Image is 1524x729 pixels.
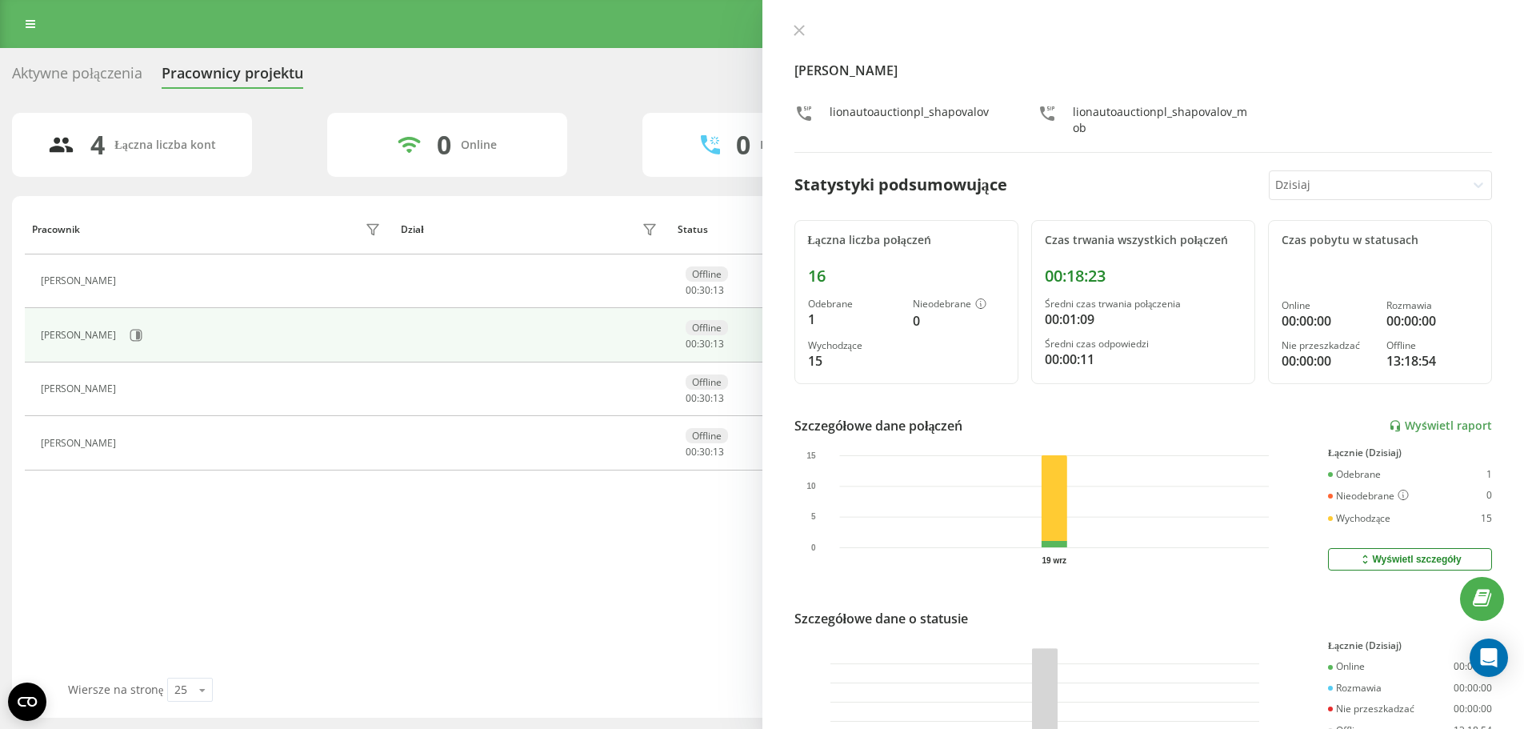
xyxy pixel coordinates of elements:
[808,266,1005,286] div: 16
[1486,490,1492,503] div: 0
[760,138,824,152] div: Rozmawiają
[12,65,142,90] div: Aktywne połączenia
[806,451,816,460] text: 15
[830,104,989,136] div: lionautoauctionpl_shapovalov
[699,391,710,405] span: 30
[913,311,1005,330] div: 0
[686,447,724,458] div: : :
[1328,490,1409,503] div: Nieodebrane
[1386,300,1478,311] div: Rozmawia
[1045,266,1242,286] div: 00:18:23
[1045,298,1242,310] div: Średni czas trwania połączenia
[713,445,724,459] span: 13
[806,482,816,491] text: 10
[686,428,728,443] div: Offline
[678,224,708,235] div: Status
[437,130,451,160] div: 0
[1454,683,1492,694] div: 00:00:00
[808,298,900,310] div: Odebrane
[1328,661,1365,672] div: Online
[810,543,815,552] text: 0
[1470,639,1508,677] div: Open Intercom Messenger
[686,445,697,459] span: 00
[1389,419,1492,433] a: Wyświetl raport
[686,375,728,390] div: Offline
[1454,661,1492,672] div: 00:00:00
[699,283,710,297] span: 30
[1386,340,1478,351] div: Offline
[1073,104,1249,136] div: lionautoauctionpl_shapovalov_mob
[713,283,724,297] span: 13
[1042,556,1066,565] text: 19 wrz
[1282,311,1374,330] div: 00:00:00
[401,224,423,235] div: Dział
[8,683,46,721] button: Open CMP widget
[174,682,187,698] div: 25
[1045,234,1242,247] div: Czas trwania wszystkich połączeń
[810,513,815,522] text: 5
[90,130,105,160] div: 4
[686,338,724,350] div: : :
[1328,548,1492,571] button: Wyświetl szczegóły
[1045,350,1242,369] div: 00:00:11
[794,173,1007,197] div: Statystyki podsumowujące
[794,416,963,435] div: Szczegółowe dane połączeń
[699,445,710,459] span: 30
[686,320,728,335] div: Offline
[713,337,724,350] span: 13
[1045,338,1242,350] div: Średni czas odpowiedzi
[1386,311,1478,330] div: 00:00:00
[1282,234,1478,247] div: Czas pobytu w statusach
[713,391,724,405] span: 13
[686,391,697,405] span: 00
[114,138,215,152] div: Łączna liczba kont
[41,330,120,341] div: [PERSON_NAME]
[1328,683,1382,694] div: Rozmawia
[686,393,724,404] div: : :
[41,275,120,286] div: [PERSON_NAME]
[794,61,1493,80] h4: [PERSON_NAME]
[913,298,1005,311] div: Nieodebrane
[686,266,728,282] div: Offline
[699,337,710,350] span: 30
[1486,469,1492,480] div: 1
[808,340,900,351] div: Wychodzące
[1358,553,1461,566] div: Wyświetl szczegóły
[68,682,163,697] span: Wiersze na stronę
[1045,310,1242,329] div: 00:01:09
[686,285,724,296] div: : :
[794,609,968,628] div: Szczegółowe dane o statusie
[686,283,697,297] span: 00
[162,65,303,90] div: Pracownicy projektu
[32,224,80,235] div: Pracownik
[1282,351,1374,371] div: 00:00:00
[736,130,750,160] div: 0
[461,138,497,152] div: Online
[808,351,900,371] div: 15
[1282,300,1374,311] div: Online
[1454,703,1492,715] div: 00:00:00
[1282,340,1374,351] div: Nie przeszkadzać
[1386,351,1478,371] div: 13:18:54
[1328,703,1414,715] div: Nie przeszkadzać
[1481,513,1492,524] div: 15
[686,337,697,350] span: 00
[1328,469,1381,480] div: Odebrane
[1328,447,1492,459] div: Łącznie (Dzisiaj)
[808,310,900,329] div: 1
[41,438,120,449] div: [PERSON_NAME]
[1328,640,1492,651] div: Łącznie (Dzisiaj)
[808,234,1005,247] div: Łączna liczba połączeń
[1328,513,1390,524] div: Wychodzące
[41,383,120,395] div: [PERSON_NAME]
